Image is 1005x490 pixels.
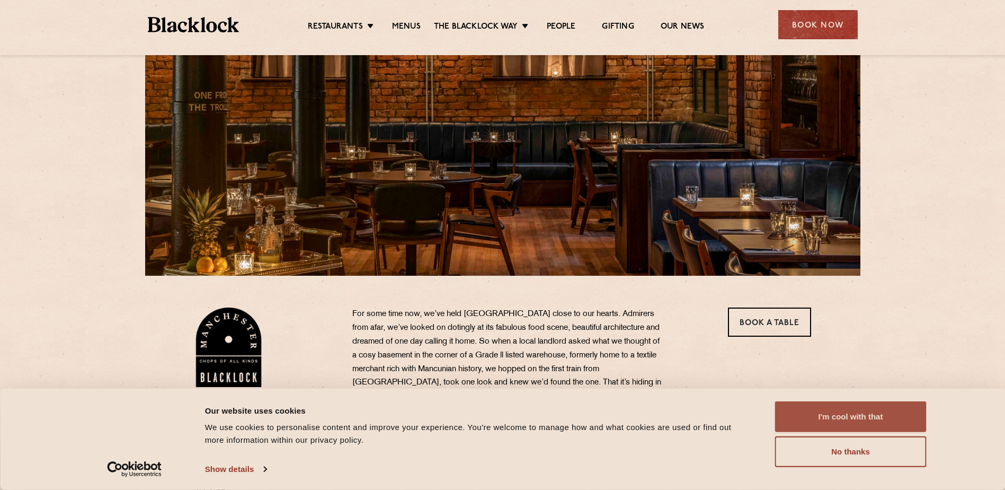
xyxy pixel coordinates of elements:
div: We use cookies to personalise content and improve your experience. You're welcome to manage how a... [205,421,751,447]
a: Usercentrics Cookiebot - opens in a new window [88,461,181,477]
button: No thanks [775,436,927,467]
a: Restaurants [308,22,363,33]
p: For some time now, we’ve held [GEOGRAPHIC_DATA] close to our hearts. Admirers from afar, we’ve lo... [352,308,665,431]
a: People [547,22,575,33]
img: BL_Textured_Logo-footer-cropped.svg [148,17,239,32]
div: Our website uses cookies [205,404,751,417]
a: The Blacklock Way [434,22,518,33]
a: Our News [661,22,705,33]
button: I'm cool with that [775,401,927,432]
a: Show details [205,461,266,477]
div: Book Now [778,10,858,39]
a: Gifting [602,22,634,33]
img: BL_Manchester_Logo-bleed.png [194,308,263,387]
a: Menus [392,22,421,33]
a: Book a Table [728,308,811,337]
